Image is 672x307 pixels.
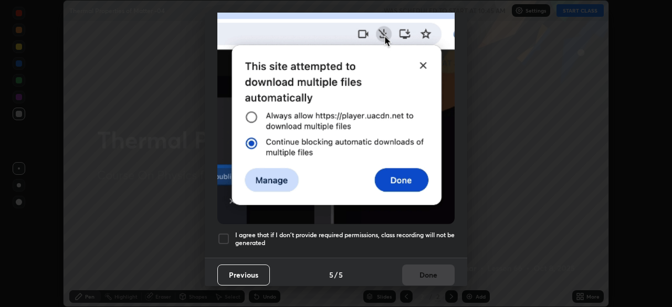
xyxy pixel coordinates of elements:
[329,269,333,280] h4: 5
[334,269,338,280] h4: /
[339,269,343,280] h4: 5
[217,264,270,285] button: Previous
[235,231,455,247] h5: I agree that if I don't provide required permissions, class recording will not be generated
